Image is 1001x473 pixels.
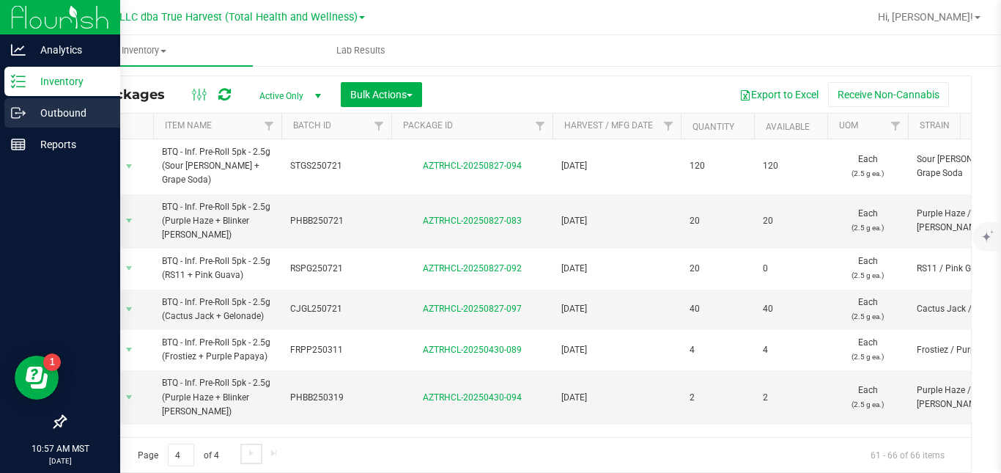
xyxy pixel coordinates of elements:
[43,11,358,23] span: DXR FINANCE 4 LLC dba True Harvest (Total Health and Wellness)
[561,343,672,357] span: [DATE]
[120,156,138,177] span: select
[290,159,383,173] span: STGS250721
[859,444,956,466] span: 61 - 66 of 66 items
[290,343,383,357] span: FRPP250311
[763,262,819,276] span: 0
[162,336,273,364] span: BTQ - Inf. Pre-Roll 5pk - 2.5g (Frostiez + Purple Papaya)
[836,207,899,235] span: Each
[884,114,908,139] a: Filter
[11,106,26,120] inline-svg: Outbound
[690,214,745,228] span: 20
[690,159,745,173] span: 120
[878,11,973,23] span: Hi, [PERSON_NAME]!
[528,114,553,139] a: Filter
[26,104,114,122] p: Outbound
[836,166,899,180] p: (2.5 g ea.)
[290,214,383,228] span: PHBB250721
[341,82,422,107] button: Bulk Actions
[423,216,522,226] a: AZTRHCL-20250827-083
[162,145,273,188] span: BTQ - Inf. Pre-Roll 5pk - 2.5g (Sour [PERSON_NAME] + Grape Soda)
[690,343,745,357] span: 4
[403,120,453,131] a: Package ID
[561,391,672,405] span: [DATE]
[168,444,194,466] input: 4
[11,43,26,57] inline-svg: Analytics
[293,120,331,131] a: Batch ID
[26,41,114,59] p: Analytics
[125,444,231,466] span: Page of 4
[828,82,949,107] button: Receive Non-Cannabis
[836,309,899,323] p: (2.5 g ea.)
[162,376,273,419] span: BTQ - Inf. Pre-Roll 5pk - 2.5g (Purple Haze + Blinker [PERSON_NAME])
[423,392,522,403] a: AZTRHCL-20250430-094
[11,74,26,89] inline-svg: Inventory
[690,302,745,316] span: 40
[162,254,273,282] span: BTQ - Inf. Pre-Roll 5pk - 2.5g (RS11 + Pink Guava)
[317,44,405,57] span: Lab Results
[836,268,899,282] p: (2.5 g ea.)
[561,214,672,228] span: [DATE]
[120,299,138,320] span: select
[763,214,819,228] span: 20
[836,254,899,282] span: Each
[7,455,114,466] p: [DATE]
[657,114,681,139] a: Filter
[423,345,522,355] a: AZTRHCL-20250430-089
[162,296,273,323] span: BTQ - Inf. Pre-Roll 5pk - 2.5g (Cactus Jack + Gelonade)
[120,387,138,408] span: select
[561,302,672,316] span: [DATE]
[836,350,899,364] p: (2.5 g ea.)
[763,391,819,405] span: 2
[561,159,672,173] span: [DATE]
[290,262,383,276] span: RSPG250721
[162,200,273,243] span: BTQ - Inf. Pre-Roll 5pk - 2.5g (Purple Haze + Blinker [PERSON_NAME])
[11,137,26,152] inline-svg: Reports
[165,120,212,131] a: Item Name
[730,82,828,107] button: Export to Excel
[26,73,114,90] p: Inventory
[763,302,819,316] span: 40
[290,302,383,316] span: CJGL250721
[120,258,138,279] span: select
[290,391,383,405] span: PHBB250319
[350,89,413,100] span: Bulk Actions
[26,136,114,153] p: Reports
[7,442,114,455] p: 10:57 AM MST
[76,87,180,103] span: All Packages
[367,114,391,139] a: Filter
[423,263,522,274] a: AZTRHCL-20250827-092
[35,35,253,66] a: Inventory
[35,44,253,57] span: Inventory
[253,35,470,66] a: Lab Results
[836,336,899,364] span: Each
[839,120,858,131] a: UOM
[690,262,745,276] span: 20
[120,210,138,231] span: select
[43,353,61,371] iframe: Resource center unread badge
[763,343,819,357] span: 4
[763,159,819,173] span: 120
[920,120,950,131] a: Strain
[836,296,899,323] span: Each
[836,221,899,235] p: (2.5 g ea.)
[15,356,59,400] iframe: Resource center
[423,304,522,314] a: AZTRHCL-20250827-097
[564,120,653,131] a: Harvest / Mfg Date
[836,384,899,411] span: Each
[423,161,522,171] a: AZTRHCL-20250827-094
[836,153,899,180] span: Each
[692,122,734,132] a: Quantity
[561,262,672,276] span: [DATE]
[257,114,281,139] a: Filter
[120,340,138,360] span: select
[836,397,899,411] p: (2.5 g ea.)
[766,122,810,132] a: Available
[690,391,745,405] span: 2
